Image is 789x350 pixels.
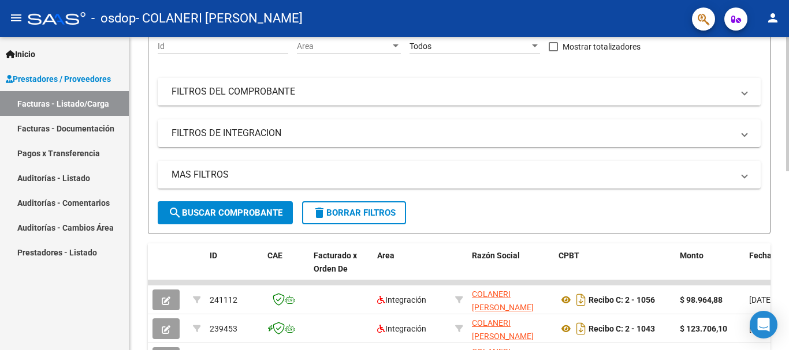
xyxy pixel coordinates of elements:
span: ID [210,251,217,260]
span: 239453 [210,324,237,333]
datatable-header-cell: Razón Social [467,243,554,294]
span: CPBT [559,251,579,260]
span: 241112 [210,295,237,304]
mat-panel-title: MAS FILTROS [172,168,733,181]
div: 27243861344 [472,288,549,312]
mat-expansion-panel-header: MAS FILTROS [158,161,761,189]
span: Integración [377,324,426,333]
datatable-header-cell: Area [373,243,451,294]
span: Todos [410,42,431,51]
span: Inicio [6,48,35,61]
button: Buscar Comprobante [158,201,293,224]
span: Integración [377,295,426,304]
datatable-header-cell: Monto [675,243,745,294]
mat-panel-title: FILTROS DE INTEGRACION [172,127,733,140]
span: Buscar Comprobante [168,208,282,218]
span: Prestadores / Proveedores [6,73,111,85]
strong: Recibo C: 2 - 1056 [589,295,655,304]
mat-icon: person [766,11,780,25]
mat-icon: delete [312,206,326,220]
datatable-header-cell: ID [205,243,263,294]
span: [DATE] [749,295,773,304]
mat-icon: menu [9,11,23,25]
mat-expansion-panel-header: FILTROS DE INTEGRACION [158,119,761,147]
span: Area [377,251,394,260]
i: Descargar documento [574,291,589,309]
span: - COLANERI [PERSON_NAME] [136,6,303,31]
div: 27243861344 [472,317,549,341]
span: - osdop [91,6,136,31]
i: Descargar documento [574,319,589,338]
mat-panel-title: FILTROS DEL COMPROBANTE [172,85,733,98]
button: Borrar Filtros [302,201,406,224]
strong: Recibo C: 2 - 1043 [589,324,655,333]
span: [DATE] [749,324,773,333]
span: Razón Social [472,251,520,260]
span: Mostrar totalizadores [563,40,641,54]
datatable-header-cell: CAE [263,243,309,294]
span: COLANERI [PERSON_NAME] [472,318,534,341]
span: COLANERI [PERSON_NAME] [472,289,534,312]
span: CAE [267,251,282,260]
div: Open Intercom Messenger [750,311,777,338]
span: Monto [680,251,704,260]
datatable-header-cell: CPBT [554,243,675,294]
span: Area [297,42,390,51]
span: Borrar Filtros [312,208,396,218]
span: Facturado x Orden De [314,251,357,273]
strong: $ 123.706,10 [680,324,727,333]
datatable-header-cell: Facturado x Orden De [309,243,373,294]
mat-icon: search [168,206,182,220]
strong: $ 98.964,88 [680,295,723,304]
mat-expansion-panel-header: FILTROS DEL COMPROBANTE [158,78,761,106]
